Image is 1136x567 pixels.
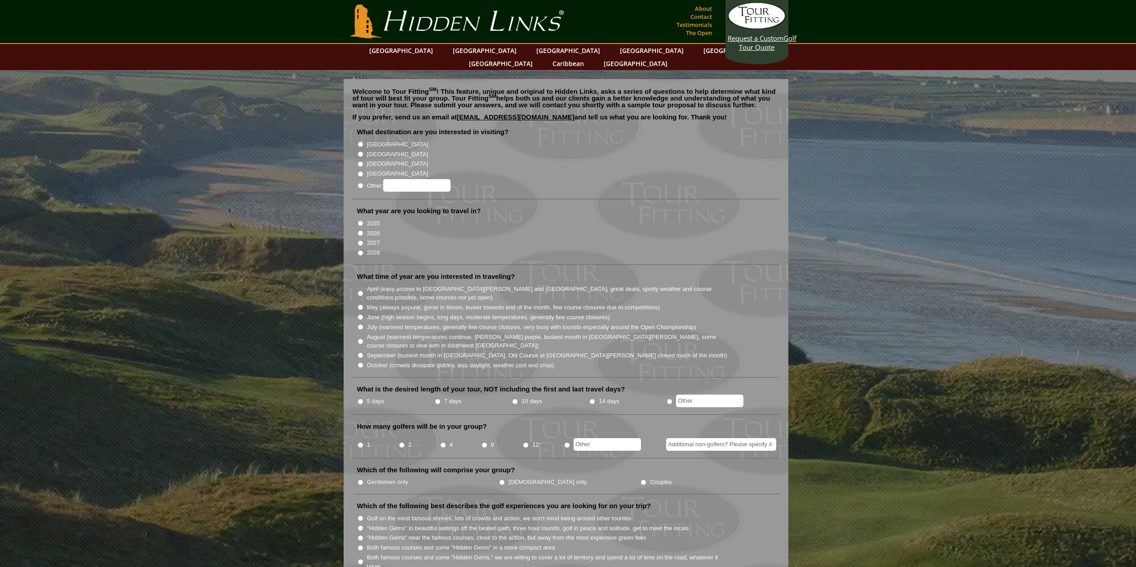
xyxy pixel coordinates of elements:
[532,44,605,57] a: [GEOGRAPHIC_DATA]
[367,159,428,168] label: [GEOGRAPHIC_DATA]
[353,114,779,127] p: If you prefer, send us an email at and tell us what you are looking for. Thank you!
[353,88,779,108] p: Welcome to Tour Fitting ! This feature, unique and original to Hidden Links, asks a series of que...
[367,140,428,149] label: [GEOGRAPHIC_DATA]
[464,57,537,70] a: [GEOGRAPHIC_DATA]
[448,44,521,57] a: [GEOGRAPHIC_DATA]
[508,478,587,487] label: [DEMOGRAPHIC_DATA] only
[367,313,610,322] label: June (high season begins, long days, moderate temperatures, generally few course closures)
[599,57,672,70] a: [GEOGRAPHIC_DATA]
[357,422,487,431] label: How many golfers will be in your group?
[367,248,380,257] label: 2028
[699,44,772,57] a: [GEOGRAPHIC_DATA]
[408,440,411,449] label: 2
[367,440,370,449] label: 1
[615,44,688,57] a: [GEOGRAPHIC_DATA]
[367,351,727,360] label: September (busiest month in [GEOGRAPHIC_DATA], Old Course at [GEOGRAPHIC_DATA][PERSON_NAME] close...
[532,440,539,449] label: 12
[357,207,481,215] label: What year are you looking to travel in?
[693,2,714,15] a: About
[357,501,651,510] label: Which of the following best describes the golf experiences you are looking for on your trip?
[357,127,509,136] label: What destination are you interested in visiting?
[367,229,380,238] label: 2026
[367,543,555,552] label: Both famous courses and some "Hidden Gems" in a more compact area
[522,397,542,406] label: 10 days
[367,397,385,406] label: 5 days
[728,2,786,52] a: Request a CustomGolf Tour Quote
[367,303,660,312] label: May (always popular, gorse in bloom, busier towards end of the month, few course closures due to ...
[367,514,631,523] label: Golf on the most famous shrines, lots of crowds and action, we don't mind being around other tour...
[457,113,575,121] a: [EMAIL_ADDRESS][DOMAIN_NAME]
[491,440,494,449] label: 8
[357,385,625,394] label: What is the desired length of your tour, NOT including the first and last travel days?
[367,219,380,228] label: 2025
[574,438,641,451] input: Other
[365,44,438,57] a: [GEOGRAPHIC_DATA]
[666,438,776,451] input: Additional non-golfers? Please specify #
[367,478,408,487] label: Gentlemen only
[674,18,714,31] a: Testimonials
[599,397,619,406] label: 14 days
[367,361,554,370] label: October (crowds dissipate quickly, less daylight, weather cool and crisp)
[357,272,515,281] label: What time of year are you interested in traveling?
[367,238,380,247] label: 2027
[367,333,728,350] label: August (warmest temperatures continue, [PERSON_NAME] purple, busiest month in [GEOGRAPHIC_DATA][P...
[367,533,646,542] label: "Hidden Gems" near the famous courses, close to the action, but away from the most expensive gree...
[367,169,428,178] label: [GEOGRAPHIC_DATA]
[367,150,428,159] label: [GEOGRAPHIC_DATA]
[383,179,451,192] input: Other:
[688,10,714,23] a: Contact
[650,478,672,487] label: Couples
[367,323,696,332] label: July (warmest temperatures, generally few course closures, very busy with tourists especially aro...
[676,395,743,407] input: Other
[548,57,588,70] a: Caribbean
[357,466,515,475] label: Which of the following will comprise your group?
[367,179,451,192] label: Other:
[489,93,496,99] sup: SM
[367,285,728,302] label: April (easy access to [GEOGRAPHIC_DATA][PERSON_NAME] and [GEOGRAPHIC_DATA], great deals, spotty w...
[429,87,437,92] sup: SM
[450,440,453,449] label: 4
[684,26,714,39] a: The Open
[367,524,689,533] label: "Hidden Gems" in beautiful settings off the beaten path, three hour rounds, golf in peace and sol...
[728,34,783,43] span: Request a Custom
[444,397,462,406] label: 7 days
